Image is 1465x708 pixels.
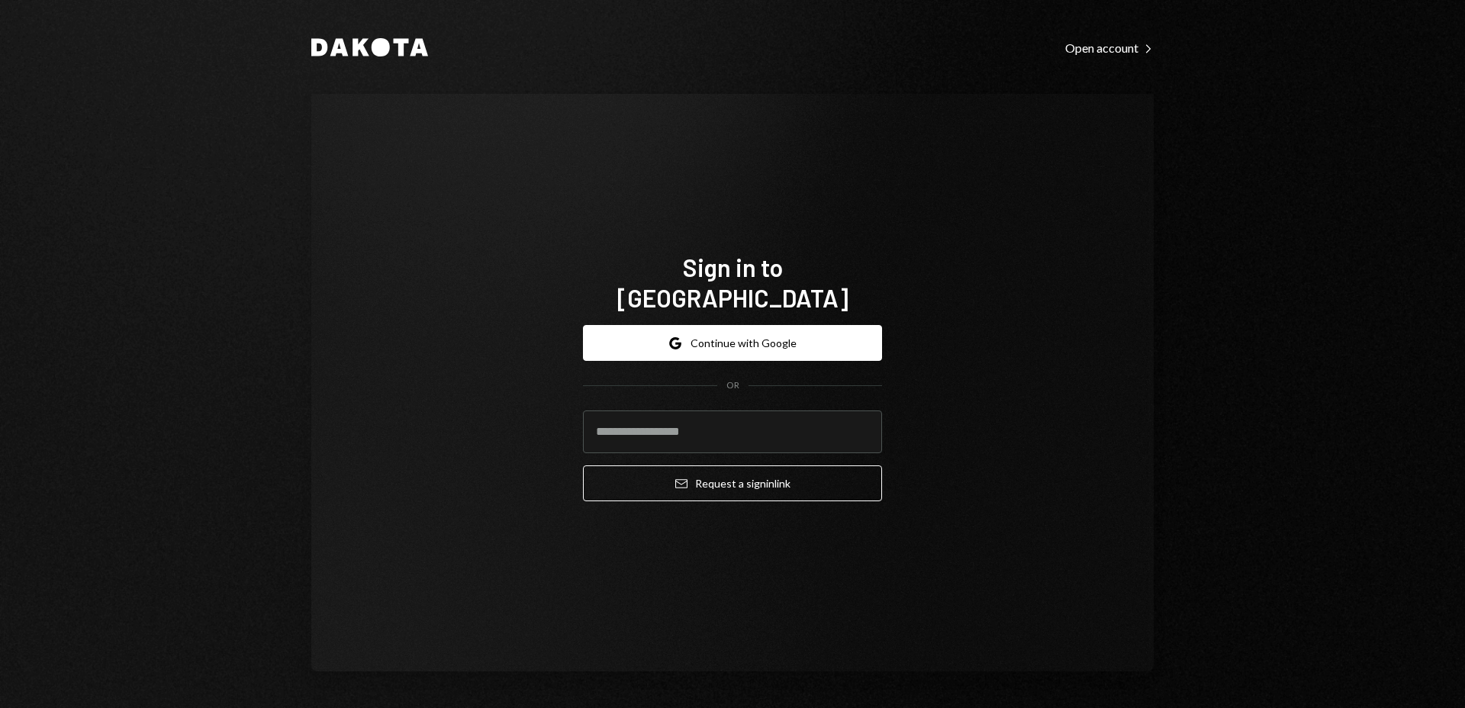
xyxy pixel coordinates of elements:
[583,252,882,313] h1: Sign in to [GEOGRAPHIC_DATA]
[726,379,739,392] div: OR
[583,325,882,361] button: Continue with Google
[583,465,882,501] button: Request a signinlink
[1065,39,1154,56] a: Open account
[1065,40,1154,56] div: Open account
